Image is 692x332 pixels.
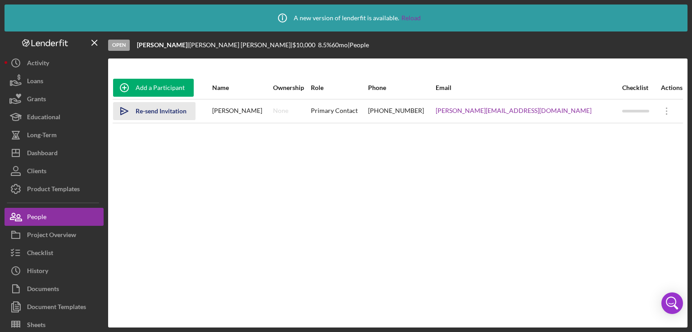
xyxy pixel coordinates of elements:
div: | People [348,41,369,49]
div: Re-send Invitation [136,102,187,120]
div: Clients [27,162,46,182]
button: Clients [5,162,104,180]
div: Name [212,84,272,91]
div: Activity [27,54,49,74]
div: Project Overview [27,226,76,246]
div: Add a Participant [136,79,185,97]
div: Document Templates [27,298,86,318]
div: Ownership [273,84,310,91]
div: 60 mo [332,41,348,49]
div: Dashboard [27,144,58,164]
div: Product Templates [27,180,80,200]
div: [PERSON_NAME] [212,100,272,122]
div: Loans [27,72,43,92]
div: Long-Term [27,126,57,146]
button: Documents [5,280,104,298]
span: $10,000 [292,41,315,49]
button: Checklist [5,244,104,262]
button: People [5,208,104,226]
div: History [27,262,48,282]
div: Documents [27,280,59,300]
div: Educational [27,108,60,128]
button: Loans [5,72,104,90]
div: Email [436,84,621,91]
div: Checklist [622,84,655,91]
b: [PERSON_NAME] [137,41,187,49]
button: Dashboard [5,144,104,162]
div: | [137,41,189,49]
button: Add a Participant [113,79,194,97]
a: Reload [401,14,421,22]
button: Re-send Invitation [113,102,196,120]
button: Grants [5,90,104,108]
button: Document Templates [5,298,104,316]
div: Actions [656,84,683,91]
div: A new version of lenderfit is available. [271,7,421,29]
div: Open Intercom Messenger [661,292,683,314]
div: None [273,107,288,114]
div: People [27,208,46,228]
div: Open [108,40,130,51]
div: Primary Contact [311,100,367,122]
div: Role [311,84,367,91]
div: Checklist [27,244,53,264]
button: History [5,262,104,280]
button: Educational [5,108,104,126]
button: Project Overview [5,226,104,244]
div: Grants [27,90,46,110]
button: Activity [5,54,104,72]
button: Product Templates [5,180,104,198]
div: [PHONE_NUMBER] [368,100,435,122]
div: [PERSON_NAME] [PERSON_NAME] | [189,41,292,49]
div: Phone [368,84,435,91]
div: 8.5 % [318,41,332,49]
a: [PERSON_NAME][EMAIL_ADDRESS][DOMAIN_NAME] [436,107,592,114]
button: Long-Term [5,126,104,144]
